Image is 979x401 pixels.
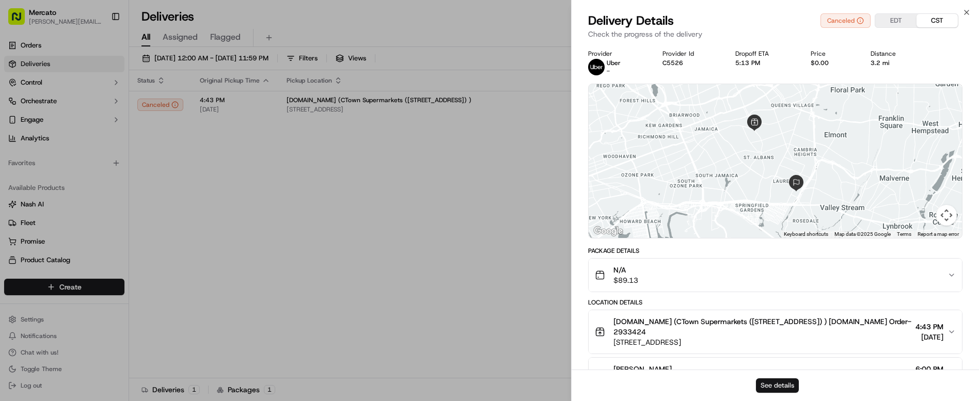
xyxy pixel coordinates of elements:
[591,224,625,238] img: Google
[589,358,962,391] button: [PERSON_NAME]6:00 PM
[588,12,674,29] span: Delivery Details
[588,50,646,58] div: Provider
[176,60,188,73] button: Start new chat
[588,298,962,307] div: Location Details
[735,59,794,67] div: 5:13 PM
[871,59,921,67] div: 3.2 mi
[98,108,166,119] span: API Documentation
[613,275,638,285] span: $89.13
[918,231,959,237] a: Report a map error
[897,231,911,237] a: Terms (opens in new tab)
[607,67,610,75] span: -
[87,109,96,118] div: 💻
[784,231,828,238] button: Keyboard shortcuts
[35,68,131,76] div: We're available if you need us!
[589,259,962,292] button: N/A$89.13
[588,247,962,255] div: Package Details
[21,108,79,119] span: Knowledge Base
[6,104,83,123] a: 📗Knowledge Base
[875,14,917,27] button: EDT
[10,109,19,118] div: 📗
[662,59,683,67] button: C5526
[588,29,962,39] p: Check the progress of the delivery
[73,133,125,141] a: Powered byPylon
[83,104,170,123] a: 💻API Documentation
[588,59,605,75] img: uber-new-logo.jpeg
[834,231,891,237] span: Map data ©2025 Google
[613,265,638,275] span: N/A
[811,59,854,67] div: $0.00
[662,50,719,58] div: Provider Id
[915,322,943,332] span: 4:43 PM
[27,25,186,36] input: Got a question? Start typing here...
[607,59,621,67] p: Uber
[35,57,169,68] div: Start new chat
[10,57,29,76] img: 1736555255976-a54dd68f-1ca7-489b-9aae-adbdc363a1c4
[591,224,625,238] a: Open this area in Google Maps (opens a new window)
[936,205,957,226] button: Map camera controls
[756,378,799,393] button: See details
[915,332,943,342] span: [DATE]
[811,50,854,58] div: Price
[613,364,672,374] span: [PERSON_NAME]
[735,50,794,58] div: Dropoff ETA
[917,14,958,27] button: CST
[589,310,962,354] button: [DOMAIN_NAME] (CTown Supermarkets ([STREET_ADDRESS]) ) [DOMAIN_NAME] Order-2933424[STREET_ADDRESS...
[871,50,921,58] div: Distance
[613,316,911,337] span: [DOMAIN_NAME] (CTown Supermarkets ([STREET_ADDRESS]) ) [DOMAIN_NAME] Order-2933424
[820,13,871,28] button: Canceled
[915,364,943,374] span: 6:00 PM
[613,337,911,347] span: [STREET_ADDRESS]
[103,134,125,141] span: Pylon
